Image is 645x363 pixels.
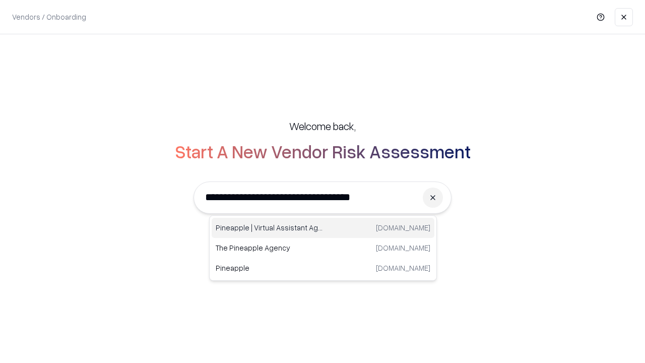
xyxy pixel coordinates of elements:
[376,222,430,233] p: [DOMAIN_NAME]
[209,215,437,281] div: Suggestions
[376,263,430,273] p: [DOMAIN_NAME]
[175,141,471,161] h2: Start A New Vendor Risk Assessment
[12,12,86,22] p: Vendors / Onboarding
[376,243,430,253] p: [DOMAIN_NAME]
[289,119,356,133] h5: Welcome back,
[216,222,323,233] p: Pineapple | Virtual Assistant Agency
[216,263,323,273] p: Pineapple
[216,243,323,253] p: The Pineapple Agency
